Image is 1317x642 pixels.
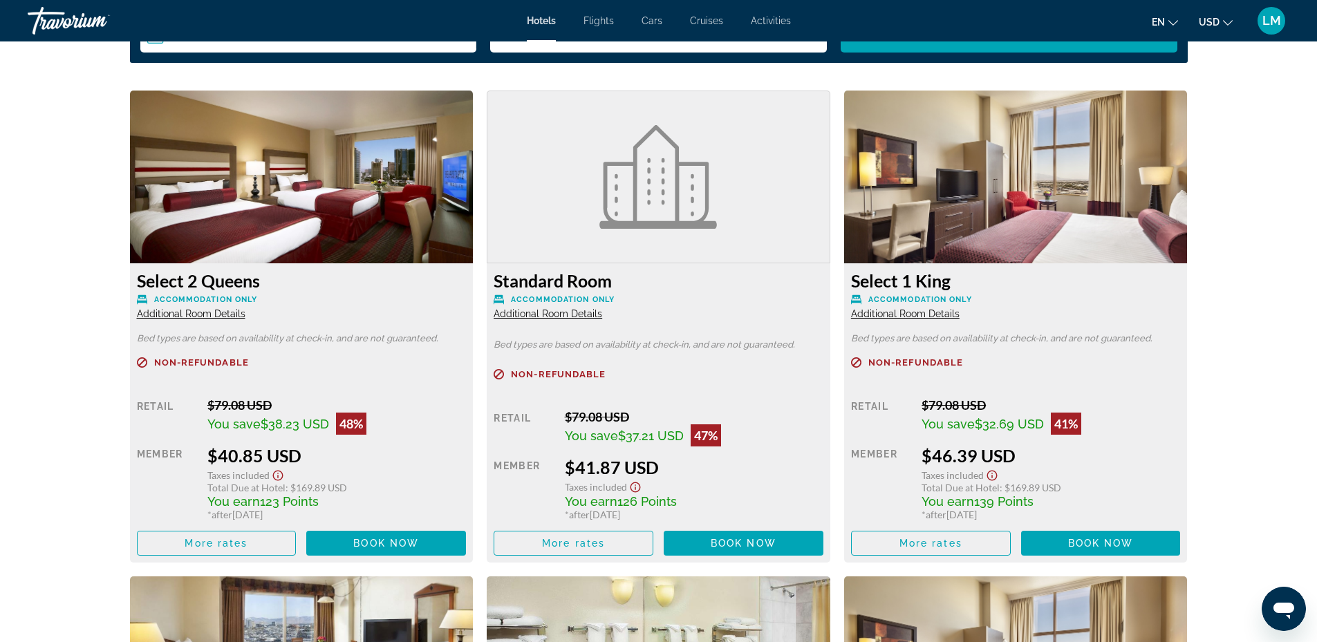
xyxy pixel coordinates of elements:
[1253,6,1289,35] button: User Menu
[137,531,297,556] button: More rates
[565,457,823,478] div: $41.87 USD
[751,15,791,26] a: Activities
[1068,538,1134,549] span: Book now
[1152,17,1165,28] span: en
[306,531,466,556] button: Book now
[617,494,677,509] span: 126 Points
[565,409,823,424] div: $79.08 USD
[137,308,245,319] span: Additional Room Details
[130,91,474,263] img: c5a05705-c37f-4247-a2cd-96bcb699cdd5.jpeg
[922,482,1000,493] span: Total Due at Hotel
[975,417,1044,431] span: $32.69 USD
[690,15,723,26] a: Cruises
[494,531,653,556] button: More rates
[1262,587,1306,631] iframe: Button to launch messaging window
[583,15,614,26] a: Flights
[922,509,1180,520] div: * [DATE]
[1021,531,1181,556] button: Book now
[511,295,615,304] span: Accommodation Only
[154,358,249,367] span: Non-refundable
[261,417,329,431] span: $38.23 USD
[494,270,823,291] h3: Standard Room
[154,295,258,304] span: Accommodation Only
[627,478,644,493] button: Show Taxes and Fees disclaimer
[922,397,1180,413] div: $79.08 USD
[922,482,1180,493] div: : $169.89 USD
[270,466,286,482] button: Show Taxes and Fees disclaimer
[185,538,247,549] span: More rates
[137,270,467,291] h3: Select 2 Queens
[207,417,261,431] span: You save
[212,509,232,520] span: after
[642,15,662,26] a: Cars
[494,308,602,319] span: Additional Room Details
[494,340,823,350] p: Bed types are based on availability at check-in, and are not guaranteed.
[868,295,972,304] span: Accommodation Only
[691,424,721,446] div: 47%
[260,494,319,509] span: 123 Points
[565,481,627,493] span: Taxes included
[922,469,984,481] span: Taxes included
[984,466,1000,482] button: Show Taxes and Fees disclaimer
[137,445,197,520] div: Member
[1199,17,1220,28] span: USD
[851,531,1011,556] button: More rates
[664,531,823,556] button: Book now
[207,509,466,520] div: * [DATE]
[922,445,1180,466] div: $46.39 USD
[851,397,911,435] div: Retail
[1262,14,1281,28] span: LM
[137,397,197,435] div: Retail
[207,494,260,509] span: You earn
[926,509,946,520] span: after
[207,397,466,413] div: $79.08 USD
[851,334,1181,343] p: Bed types are based on availability at check-in, and are not guaranteed.
[1152,12,1178,32] button: Change language
[1051,413,1081,435] div: 41%
[851,308,960,319] span: Additional Room Details
[711,538,776,549] span: Book now
[565,509,823,520] div: * [DATE]
[494,409,554,446] div: Retail
[851,270,1181,291] h3: Select 1 King
[207,482,466,493] div: : $169.89 USD
[353,538,419,549] span: Book now
[565,494,617,509] span: You earn
[569,509,590,520] span: after
[922,494,974,509] span: You earn
[28,3,166,39] a: Travorium
[974,494,1034,509] span: 139 Points
[1199,12,1233,32] button: Change currency
[851,445,911,520] div: Member
[844,91,1188,263] img: 186f50cc-59a8-46bf-ace8-bbe891791f41.jpeg
[565,428,618,443] span: You save
[140,18,477,53] button: Check-in date: Nov 27, 2025 Check-out date: Nov 30, 2025
[618,428,684,443] span: $37.21 USD
[207,469,270,481] span: Taxes included
[207,445,466,466] div: $40.85 USD
[868,358,963,367] span: Non-refundable
[922,417,975,431] span: You save
[599,125,717,229] img: hotel.svg
[527,15,556,26] a: Hotels
[494,457,554,520] div: Member
[137,334,467,343] p: Bed types are based on availability at check-in, and are not guaranteed.
[899,538,962,549] span: More rates
[542,538,605,549] span: More rates
[140,18,1177,53] div: Search widget
[207,482,286,493] span: Total Due at Hotel
[511,370,606,379] span: Non-refundable
[336,413,366,435] div: 48%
